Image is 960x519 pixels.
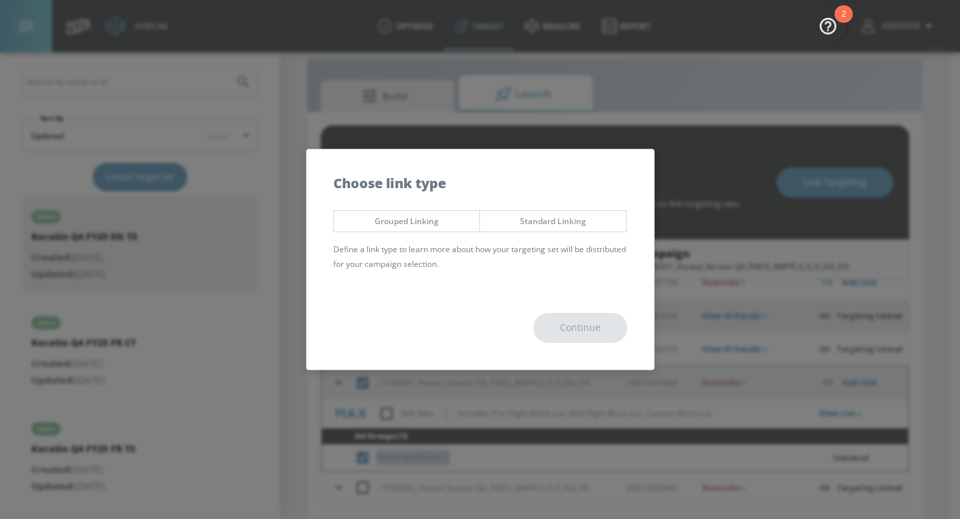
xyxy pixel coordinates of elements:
[344,214,470,228] span: Grouped Linking
[333,176,446,190] h5: Choose link type
[809,7,847,44] button: Open Resource Center, 2 new notifications
[841,14,846,31] div: 2
[333,242,627,272] p: Define a link type to learn more about how your targeting set will be distributed for your campai...
[333,210,481,232] button: Grouped Linking
[479,210,627,232] button: Standard Linking
[490,214,616,228] span: Standard Linking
